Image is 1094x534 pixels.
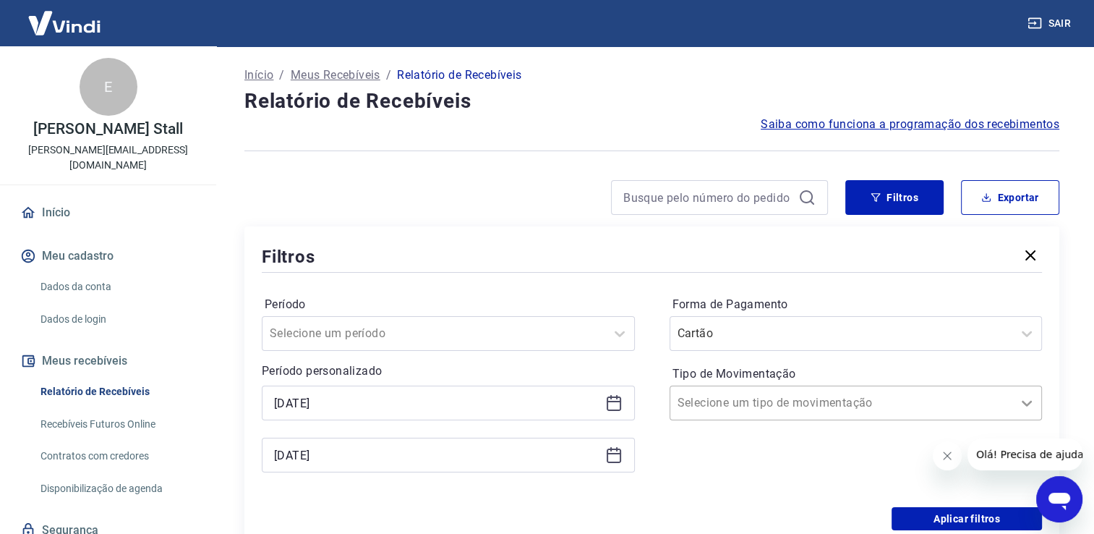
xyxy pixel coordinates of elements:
button: Meus recebíveis [17,345,199,377]
p: Período personalizado [262,363,635,380]
button: Aplicar filtros [892,507,1042,530]
a: Dados da conta [35,272,199,302]
a: Meus Recebíveis [291,67,380,84]
div: E [80,58,137,116]
iframe: Fechar mensagem [933,441,962,470]
a: Contratos com credores [35,441,199,471]
input: Data inicial [274,392,599,414]
label: Tipo de Movimentação [672,365,1040,383]
p: [PERSON_NAME][EMAIL_ADDRESS][DOMAIN_NAME] [12,143,205,173]
a: Dados de login [35,305,199,334]
button: Meu cadastro [17,240,199,272]
a: Saiba como funciona a programação dos recebimentos [761,116,1059,133]
p: Relatório de Recebíveis [397,67,521,84]
input: Busque pelo número do pedido [623,187,792,208]
button: Sair [1025,10,1077,37]
img: Vindi [17,1,111,45]
span: Olá! Precisa de ajuda? [9,10,121,22]
iframe: Mensagem da empresa [967,438,1082,470]
iframe: Botão para abrir a janela de mensagens [1036,476,1082,522]
p: [PERSON_NAME] Stall [33,122,182,137]
h4: Relatório de Recebíveis [244,87,1059,116]
a: Recebíveis Futuros Online [35,410,199,439]
a: Relatório de Recebíveis [35,377,199,407]
a: Início [17,197,199,229]
a: Disponibilização de agenda [35,474,199,504]
button: Exportar [961,180,1059,215]
label: Período [265,296,632,313]
a: Início [244,67,273,84]
input: Data final [274,444,599,466]
p: / [386,67,391,84]
label: Forma de Pagamento [672,296,1040,313]
h5: Filtros [262,245,315,268]
button: Filtros [845,180,944,215]
p: / [279,67,284,84]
